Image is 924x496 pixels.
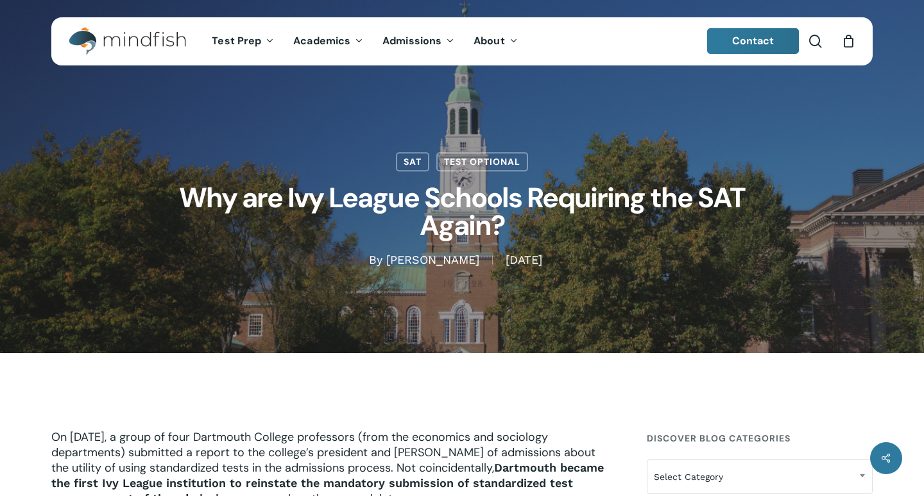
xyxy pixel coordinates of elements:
span: Admissions [382,34,441,47]
a: Test Optional [436,152,528,171]
a: Admissions [373,36,464,47]
a: Academics [284,36,373,47]
a: [PERSON_NAME] [386,253,479,267]
a: Test Prep [202,36,284,47]
a: Cart [841,34,855,48]
span: By [369,256,382,265]
span: [DATE] [492,256,555,265]
span: Contact [732,34,774,47]
span: About [474,34,505,47]
header: Main Menu [51,17,873,65]
a: SAT [396,152,429,171]
iframe: Chatbot [633,401,906,478]
nav: Main Menu [202,17,527,65]
h1: Why are Ivy League Schools Requiring the SAT Again? [141,171,783,252]
a: Contact [707,28,800,54]
span: Academics [293,34,350,47]
span: Test Prep [212,34,261,47]
a: About [464,36,527,47]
